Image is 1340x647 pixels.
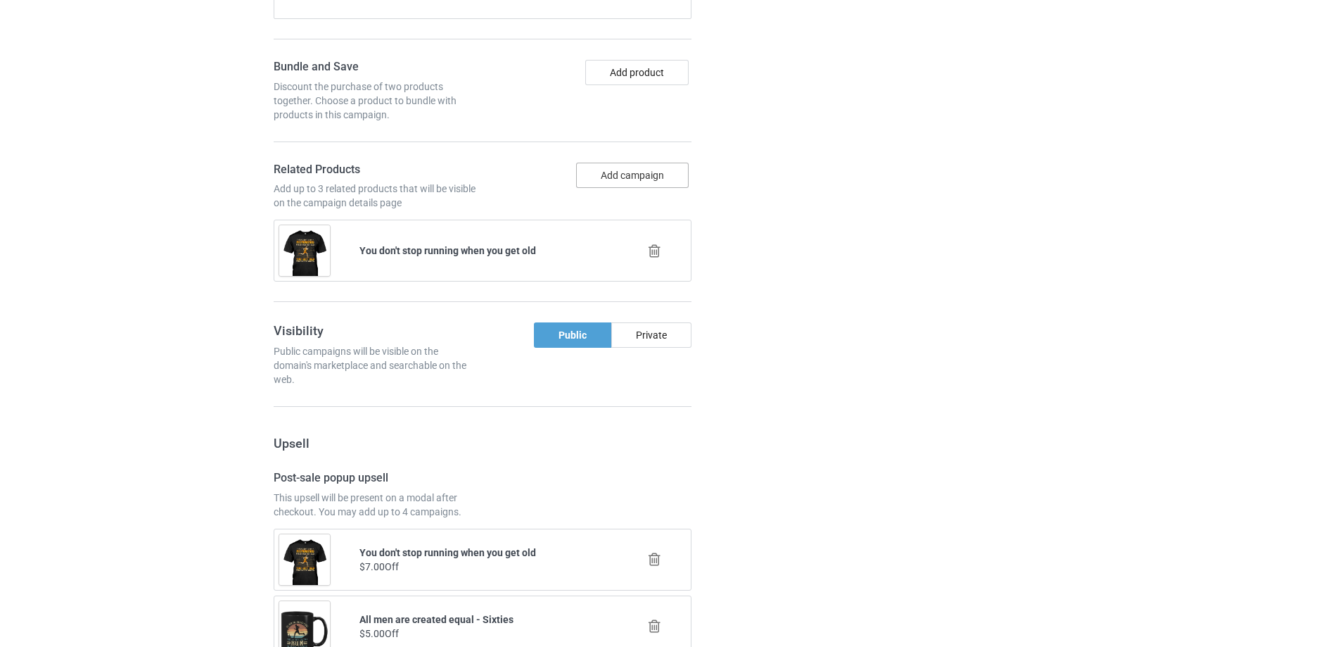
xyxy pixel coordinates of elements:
[359,560,606,574] div: $7.00 Off
[274,435,691,451] h3: Upsell
[274,322,478,339] h3: Visibility
[274,471,478,486] h4: Post-sale popup upsell
[359,547,536,558] b: You don't stop running when you get old
[576,163,689,188] button: Add campaign
[359,614,513,625] b: All men are created equal - Sixties
[274,80,478,122] div: Discount the purchase of two products together. Choose a product to bundle with products in this ...
[274,60,478,75] h4: Bundle and Save
[274,491,478,519] div: This upsell will be present on a modal after checkout. You may add up to 4 campaigns.
[611,322,691,348] div: Private
[534,322,611,348] div: Public
[274,163,478,177] h4: Related Products
[274,182,478,210] div: Add up to 3 related products that will be visible on the campaign details page
[359,245,536,256] b: You don't stop running when you get old
[585,60,689,85] button: Add product
[359,627,606,641] div: $5.00 Off
[274,344,478,387] div: Public campaigns will be visible on the domain's marketplace and searchable on the web.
